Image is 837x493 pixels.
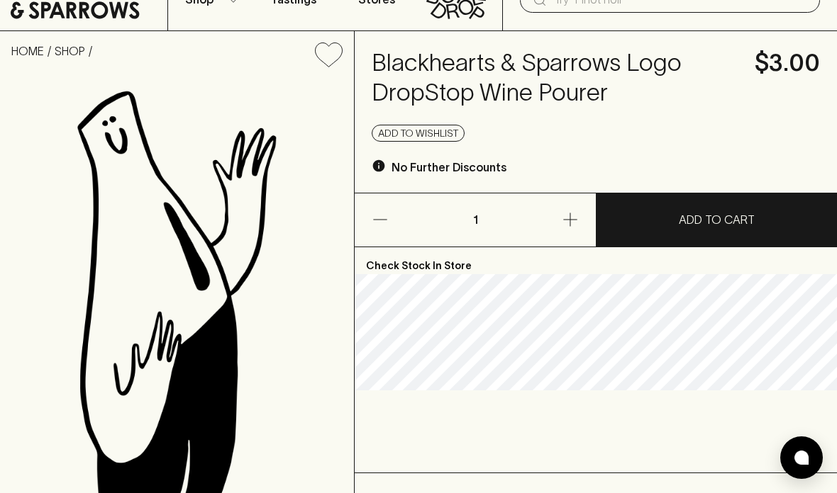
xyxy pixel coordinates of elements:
[372,125,465,142] button: Add to wishlist
[458,193,492,246] p: 1
[392,159,506,176] p: No Further Discounts
[55,45,85,57] a: SHOP
[11,45,44,57] a: HOME
[679,211,755,228] p: ADD TO CART
[309,37,348,73] button: Add to wishlist
[794,450,809,465] img: bubble-icon
[755,48,820,78] h4: $3.00
[372,48,738,108] h4: Blackhearts & Sparrows Logo DropStop Wine Pourer
[355,247,837,274] p: Check Stock In Store
[597,193,837,246] button: ADD TO CART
